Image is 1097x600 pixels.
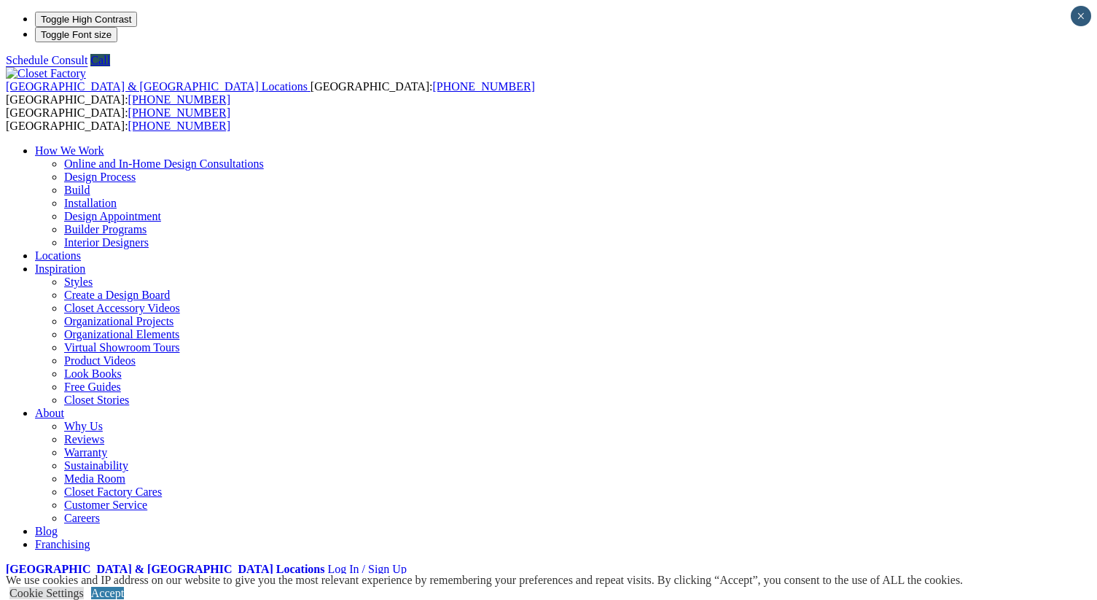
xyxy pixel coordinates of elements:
a: Build [64,184,90,196]
a: Reviews [64,433,104,445]
a: Organizational Elements [64,328,179,340]
a: Design Process [64,171,136,183]
a: Why Us [64,420,103,432]
a: Locations [35,249,81,262]
a: Sustainability [64,459,128,472]
a: Customer Service [64,499,147,511]
a: Virtual Showroom Tours [64,341,180,354]
a: [GEOGRAPHIC_DATA] & [GEOGRAPHIC_DATA] Locations [6,563,324,575]
img: Closet Factory [6,67,86,80]
a: Careers [64,512,100,524]
button: Toggle High Contrast [35,12,137,27]
a: Cookie Settings [9,587,84,599]
a: [PHONE_NUMBER] [432,80,534,93]
span: [GEOGRAPHIC_DATA]: [GEOGRAPHIC_DATA]: [6,80,535,106]
a: Interior Designers [64,236,149,249]
span: Toggle Font size [41,29,112,40]
a: Schedule Consult [6,54,87,66]
a: [GEOGRAPHIC_DATA] & [GEOGRAPHIC_DATA] Locations [6,80,311,93]
a: [PHONE_NUMBER] [128,93,230,106]
a: Builder Programs [64,223,147,235]
a: Call [90,54,110,66]
button: Close [1071,6,1091,26]
span: Toggle High Contrast [41,14,131,25]
a: Closet Stories [64,394,129,406]
div: We use cookies and IP address on our website to give you the most relevant experience by remember... [6,574,963,587]
a: [PHONE_NUMBER] [128,120,230,132]
a: Warranty [64,446,107,459]
a: Create a Design Board [64,289,170,301]
a: Media Room [64,472,125,485]
span: [GEOGRAPHIC_DATA] & [GEOGRAPHIC_DATA] Locations [6,80,308,93]
span: [GEOGRAPHIC_DATA]: [GEOGRAPHIC_DATA]: [6,106,230,132]
a: About [35,407,64,419]
a: Log In / Sign Up [327,563,406,575]
a: Online and In-Home Design Consultations [64,157,264,170]
a: Product Videos [64,354,136,367]
a: Closet Factory Cares [64,486,162,498]
a: Accept [91,587,124,599]
a: Installation [64,197,117,209]
a: Free Guides [64,381,121,393]
a: Design Appointment [64,210,161,222]
a: Blog [35,525,58,537]
a: How We Work [35,144,104,157]
a: Organizational Projects [64,315,173,327]
a: Closet Accessory Videos [64,302,180,314]
a: [PHONE_NUMBER] [128,106,230,119]
a: Styles [64,276,93,288]
button: Toggle Font size [35,27,117,42]
a: Inspiration [35,262,85,275]
a: Look Books [64,367,122,380]
a: Franchising [35,538,90,550]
